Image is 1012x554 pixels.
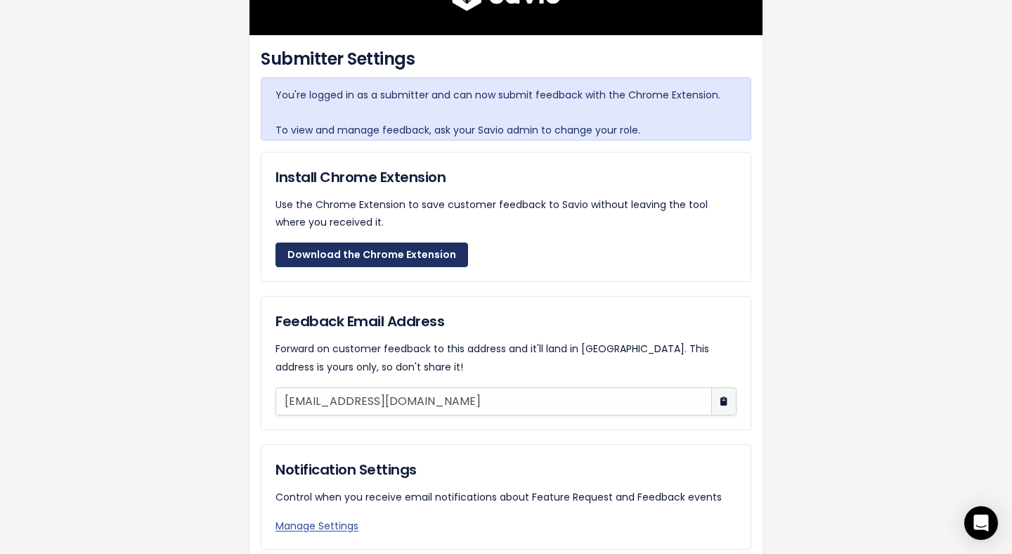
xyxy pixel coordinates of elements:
h5: Install Chrome Extension [275,167,737,188]
h5: Notification Settings [275,459,737,480]
div: Open Intercom Messenger [964,506,998,540]
p: Forward on customer feedback to this address and it'll land in [GEOGRAPHIC_DATA]. This address is... [275,340,737,375]
p: Use the Chrome Extension to save customer feedback to Savio without leaving the tool where you re... [275,196,737,231]
a: Manage Settings [275,519,358,533]
a: Download the Chrome Extension [275,243,468,268]
h5: Feedback Email Address [275,311,737,332]
p: Control when you receive email notifications about Feature Request and Feedback events [275,489,737,506]
p: You're logged in as a submitter and can now submit feedback with the Chrome Extension. To view an... [275,86,737,140]
h4: Submitter Settings [261,46,751,72]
